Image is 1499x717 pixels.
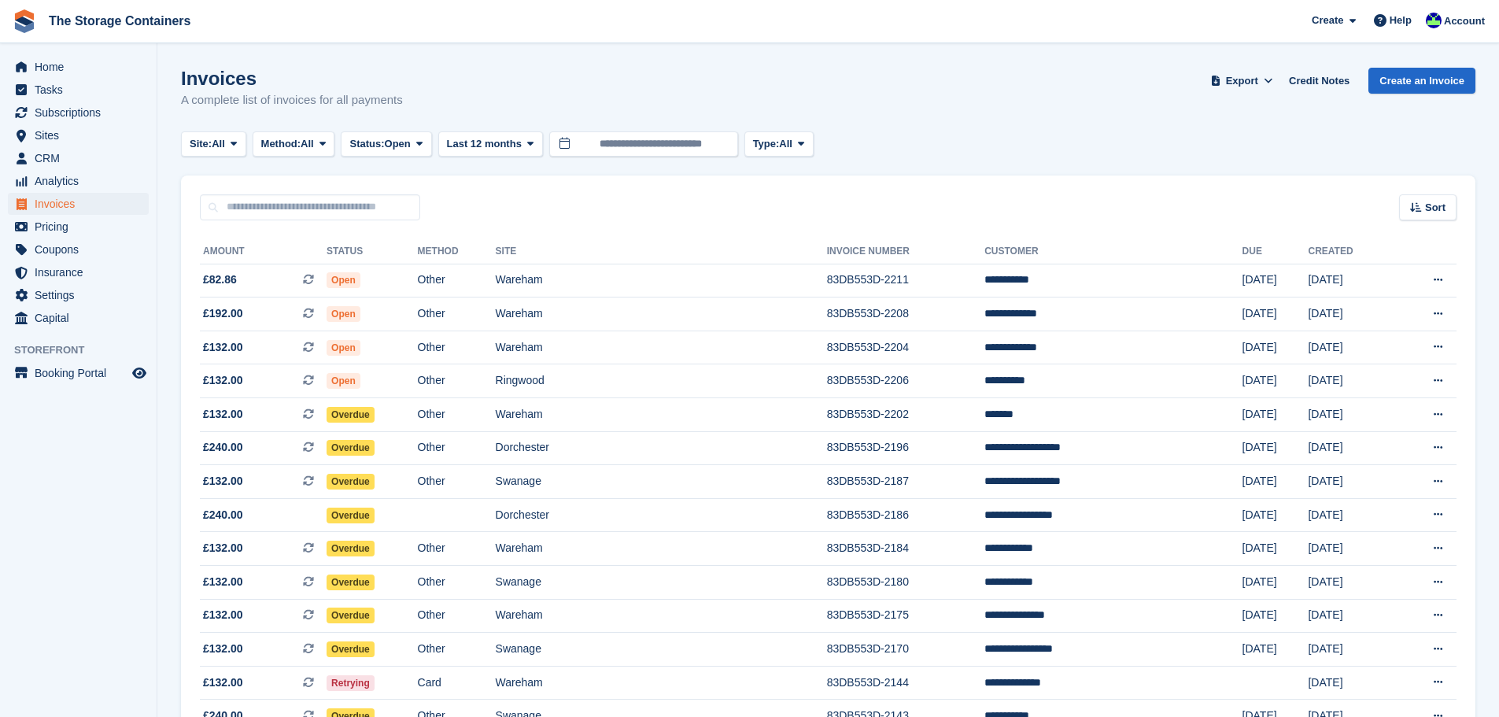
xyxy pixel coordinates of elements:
span: Open [327,306,360,322]
span: Method: [261,136,301,152]
td: [DATE] [1308,599,1394,633]
td: [DATE] [1308,666,1394,700]
th: Status [327,239,418,264]
td: 83DB553D-2186 [827,498,985,532]
a: The Storage Containers [42,8,197,34]
span: Sites [35,124,129,146]
a: menu [8,147,149,169]
td: Other [418,599,496,633]
span: Open [327,340,360,356]
span: Open [385,136,411,152]
span: Booking Portal [35,362,129,384]
td: [DATE] [1308,566,1394,600]
td: Wareham [496,331,827,364]
a: menu [8,193,149,215]
td: [DATE] [1308,398,1394,432]
span: Status: [349,136,384,152]
td: 83DB553D-2175 [827,599,985,633]
span: Overdue [327,641,375,657]
a: menu [8,362,149,384]
a: menu [8,102,149,124]
span: £132.00 [203,674,243,691]
td: Swanage [496,633,827,667]
td: [DATE] [1308,298,1394,331]
span: £192.00 [203,305,243,322]
span: Capital [35,307,129,329]
span: Overdue [327,440,375,456]
span: Site: [190,136,212,152]
span: Overdue [327,508,375,523]
button: Type: All [744,131,814,157]
span: Analytics [35,170,129,192]
span: £132.00 [203,641,243,657]
span: All [301,136,314,152]
td: Wareham [496,398,827,432]
span: £132.00 [203,607,243,623]
td: Other [418,465,496,499]
span: Tasks [35,79,129,101]
td: 83DB553D-2180 [827,566,985,600]
button: Site: All [181,131,246,157]
td: 83DB553D-2144 [827,666,985,700]
th: Amount [200,239,327,264]
a: menu [8,170,149,192]
td: Other [418,532,496,566]
span: £240.00 [203,507,243,523]
td: [DATE] [1308,331,1394,364]
span: £132.00 [203,540,243,556]
span: All [779,136,792,152]
td: 83DB553D-2170 [827,633,985,667]
span: Storefront [14,342,157,358]
td: Wareham [496,599,827,633]
td: 83DB553D-2206 [827,364,985,398]
span: Insurance [35,261,129,283]
a: menu [8,238,149,261]
span: Type: [753,136,780,152]
img: Stacy Williams [1426,13,1442,28]
span: Open [327,272,360,288]
span: Home [35,56,129,78]
span: Account [1444,13,1485,29]
td: [DATE] [1242,633,1309,667]
td: 83DB553D-2184 [827,532,985,566]
td: Other [418,331,496,364]
a: menu [8,284,149,306]
span: Open [327,373,360,389]
td: 83DB553D-2202 [827,398,985,432]
span: Overdue [327,407,375,423]
td: Wareham [496,264,827,298]
span: Overdue [327,474,375,490]
td: [DATE] [1242,398,1309,432]
a: Credit Notes [1283,68,1356,94]
th: Invoice Number [827,239,985,264]
td: [DATE] [1308,532,1394,566]
th: Site [496,239,827,264]
a: Preview store [130,364,149,383]
span: £132.00 [203,372,243,389]
button: Status: Open [341,131,431,157]
a: menu [8,124,149,146]
td: [DATE] [1242,364,1309,398]
td: Other [418,298,496,331]
span: Settings [35,284,129,306]
td: [DATE] [1242,431,1309,465]
td: Other [418,398,496,432]
td: [DATE] [1242,331,1309,364]
td: Wareham [496,666,827,700]
a: menu [8,79,149,101]
td: [DATE] [1308,431,1394,465]
td: 83DB553D-2211 [827,264,985,298]
td: [DATE] [1308,633,1394,667]
span: £82.86 [203,272,237,288]
td: Other [418,364,496,398]
td: Other [418,566,496,600]
td: [DATE] [1308,364,1394,398]
td: [DATE] [1242,465,1309,499]
a: Create an Invoice [1368,68,1475,94]
a: menu [8,307,149,329]
p: A complete list of invoices for all payments [181,91,403,109]
button: Method: All [253,131,335,157]
span: Invoices [35,193,129,215]
th: Due [1242,239,1309,264]
td: Other [418,633,496,667]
